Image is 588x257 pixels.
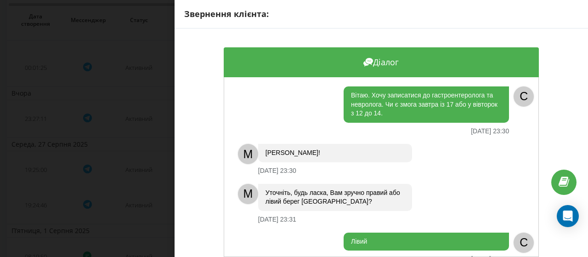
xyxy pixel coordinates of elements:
div: Діалог [224,47,539,77]
div: Лівий [344,233,509,251]
div: Вітаю. Хочу записатися до гастроентеролога та невролога. Чи є змога завтра із 17 або у вівторок з... [344,86,509,123]
div: M [238,184,258,204]
div: C [514,86,534,107]
div: [DATE] 23:31 [258,216,296,223]
div: [DATE] 23:30 [471,127,509,135]
div: C [514,233,534,253]
div: Звернення клієнта: [184,8,578,20]
div: [PERSON_NAME]! [258,144,412,162]
div: Уточніть, будь ласка, Вам зручно правий або лівий берег [GEOGRAPHIC_DATA]? [258,184,412,211]
div: M [238,144,258,164]
div: Open Intercom Messenger [557,205,579,227]
div: [DATE] 23:30 [258,167,296,175]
